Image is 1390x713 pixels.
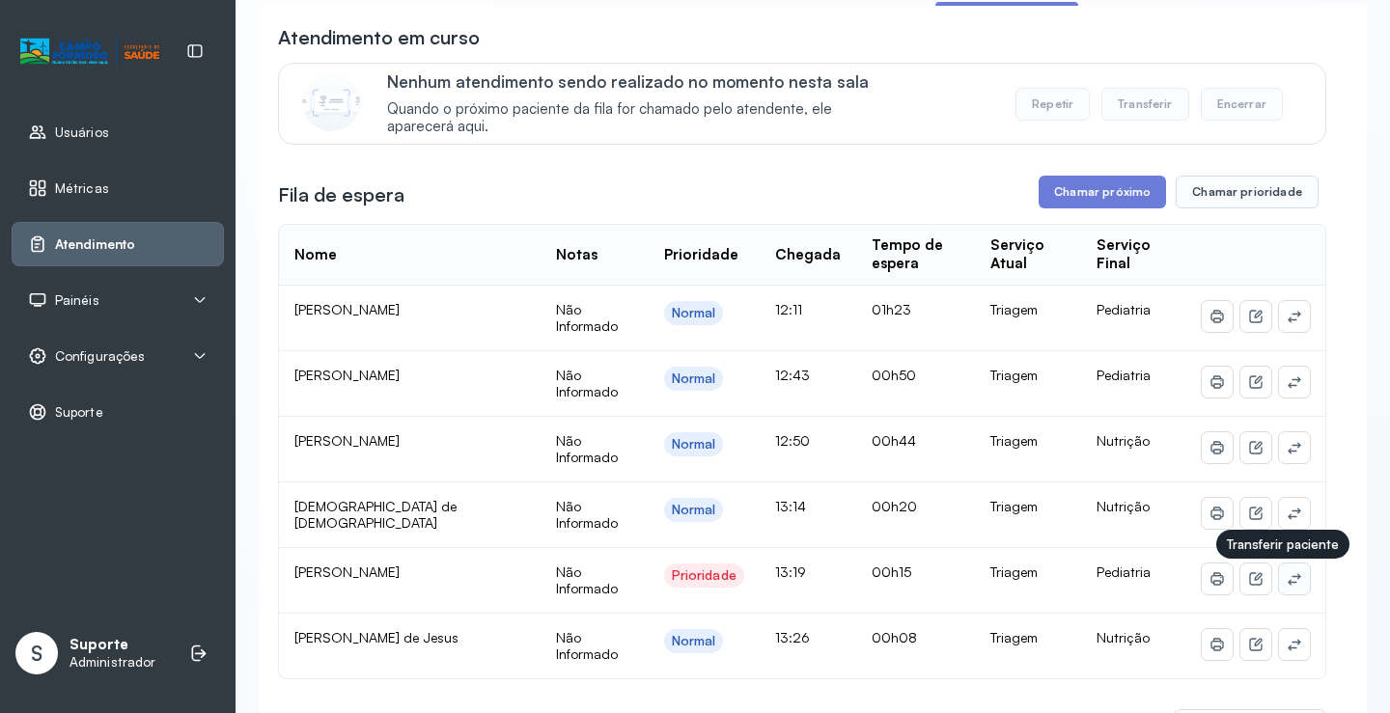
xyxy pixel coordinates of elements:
button: Transferir [1101,88,1189,121]
span: Atendimento [55,236,135,253]
p: Administrador [69,654,155,671]
div: Normal [672,633,716,649]
span: 12:11 [775,301,802,317]
div: Prioridade [664,246,738,264]
div: Triagem [990,629,1066,646]
div: Normal [672,305,716,321]
span: Nutrição [1097,432,1150,449]
h3: Fila de espera [278,181,404,208]
span: Pediatria [1097,563,1151,580]
span: Métricas [55,180,109,197]
a: Usuários [28,123,208,142]
span: 00h08 [872,629,917,645]
span: 00h15 [872,563,911,580]
div: Triagem [990,301,1066,318]
span: Configurações [55,348,145,365]
span: Não Informado [556,301,618,335]
div: Serviço Final [1097,236,1171,273]
span: Não Informado [556,498,618,532]
span: 00h20 [872,498,917,514]
div: Notas [556,246,598,264]
div: Normal [672,370,716,387]
button: Chamar prioridade [1176,176,1319,208]
span: 12:43 [775,367,810,383]
div: Serviço Atual [990,236,1066,273]
span: Pediatria [1097,367,1151,383]
span: Nutrição [1097,629,1150,645]
div: Nome [294,246,337,264]
span: 01h23 [872,301,911,317]
span: Suporte [55,404,103,421]
a: Atendimento [28,234,208,254]
span: [PERSON_NAME] [294,301,400,317]
span: 00h44 [872,432,916,449]
span: Quando o próximo paciente da fila for chamado pelo atendente, ele aparecerá aqui. [387,100,898,137]
span: [PERSON_NAME] [294,432,400,449]
img: Imagem de CalloutCard [302,73,360,131]
span: Não Informado [556,629,618,663]
a: Métricas [28,178,208,198]
img: Logotipo do estabelecimento [20,36,159,68]
span: [PERSON_NAME] [294,367,400,383]
div: Tempo de espera [872,236,959,273]
span: 12:50 [775,432,810,449]
span: Nutrição [1097,498,1150,514]
span: Pediatria [1097,301,1151,317]
span: Não Informado [556,563,618,597]
button: Encerrar [1201,88,1283,121]
p: Suporte [69,636,155,654]
button: Chamar próximo [1039,176,1166,208]
div: Normal [672,436,716,452]
div: Triagem [990,563,1066,581]
span: [PERSON_NAME] [294,563,400,580]
span: [PERSON_NAME] de Jesus [294,629,459,645]
div: Prioridade [672,567,737,584]
div: Triagem [990,498,1066,515]
div: Triagem [990,432,1066,450]
span: 13:19 [775,563,806,580]
span: Painéis [55,292,99,309]
span: 13:14 [775,498,806,514]
button: Repetir [1015,88,1090,121]
div: Chegada [775,246,841,264]
span: Usuários [55,124,109,141]
div: Triagem [990,367,1066,384]
span: Não Informado [556,367,618,400]
p: Nenhum atendimento sendo realizado no momento nesta sala [387,71,898,92]
div: Normal [672,502,716,518]
span: Não Informado [556,432,618,466]
h3: Atendimento em curso [278,24,480,51]
span: [DEMOGRAPHIC_DATA] de [DEMOGRAPHIC_DATA] [294,498,457,532]
span: 13:26 [775,629,810,645]
span: 00h50 [872,367,916,383]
